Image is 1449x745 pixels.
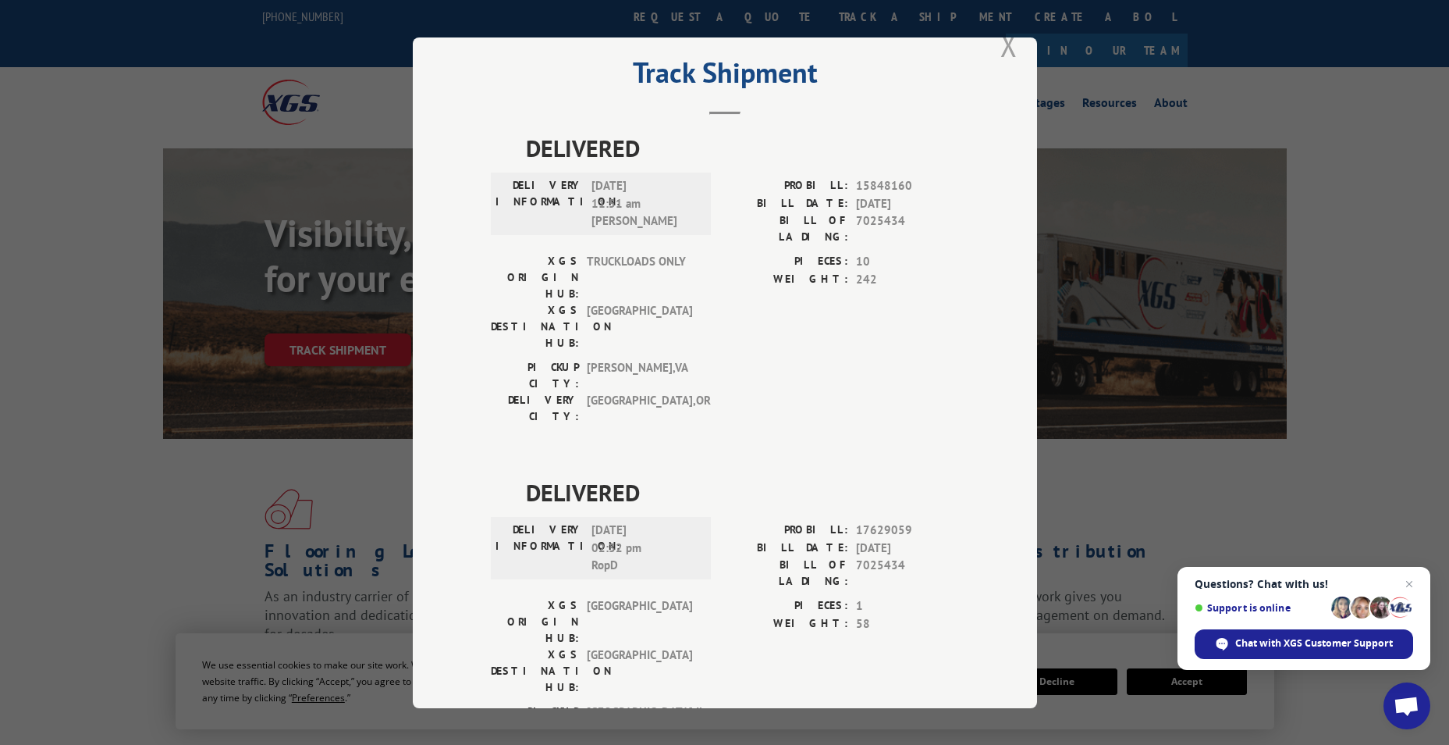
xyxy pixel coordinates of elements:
[587,253,692,302] span: TRUCKLOADS ONLY
[1000,24,1017,66] button: Close modal
[491,302,579,351] label: XGS DESTINATION HUB:
[725,522,848,540] label: PROBILL:
[491,597,579,647] label: XGS ORIGIN HUB:
[856,522,959,540] span: 17629059
[725,539,848,557] label: BILL DATE:
[495,522,584,575] label: DELIVERY INFORMATION:
[491,253,579,302] label: XGS ORIGIN HUB:
[725,557,848,590] label: BILL OF LADING:
[491,392,579,425] label: DELIVERY CITY:
[591,522,697,575] span: [DATE] 02:32 pm RopD
[491,647,579,696] label: XGS DESTINATION HUB:
[856,194,959,212] span: [DATE]
[587,647,692,696] span: [GEOGRAPHIC_DATA]
[856,597,959,615] span: 1
[587,597,692,647] span: [GEOGRAPHIC_DATA]
[526,130,959,166] span: DELIVERED
[856,270,959,288] span: 242
[526,475,959,510] span: DELIVERED
[725,597,848,615] label: PIECES:
[587,704,692,736] span: [GEOGRAPHIC_DATA] , IL
[587,359,692,392] span: [PERSON_NAME] , VA
[856,212,959,245] span: 7025434
[495,177,584,230] label: DELIVERY INFORMATION:
[725,270,848,288] label: WEIGHT:
[856,557,959,590] span: 7025434
[491,359,579,392] label: PICKUP CITY:
[725,194,848,212] label: BILL DATE:
[1195,629,1413,659] div: Chat with XGS Customer Support
[587,302,692,351] span: [GEOGRAPHIC_DATA]
[725,253,848,271] label: PIECES:
[856,615,959,633] span: 58
[856,177,959,195] span: 15848160
[591,177,697,230] span: [DATE] 11:51 am [PERSON_NAME]
[725,615,848,633] label: WEIGHT:
[1195,578,1413,590] span: Questions? Chat with us!
[856,253,959,271] span: 10
[1400,575,1419,594] span: Close chat
[725,212,848,245] label: BILL OF LADING:
[1195,602,1326,614] span: Support is online
[587,392,692,425] span: [GEOGRAPHIC_DATA] , OR
[856,539,959,557] span: [DATE]
[725,177,848,195] label: PROBILL:
[491,62,959,91] h2: Track Shipment
[1383,683,1430,729] div: Open chat
[491,704,579,736] label: PICKUP CITY:
[1235,636,1393,651] span: Chat with XGS Customer Support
